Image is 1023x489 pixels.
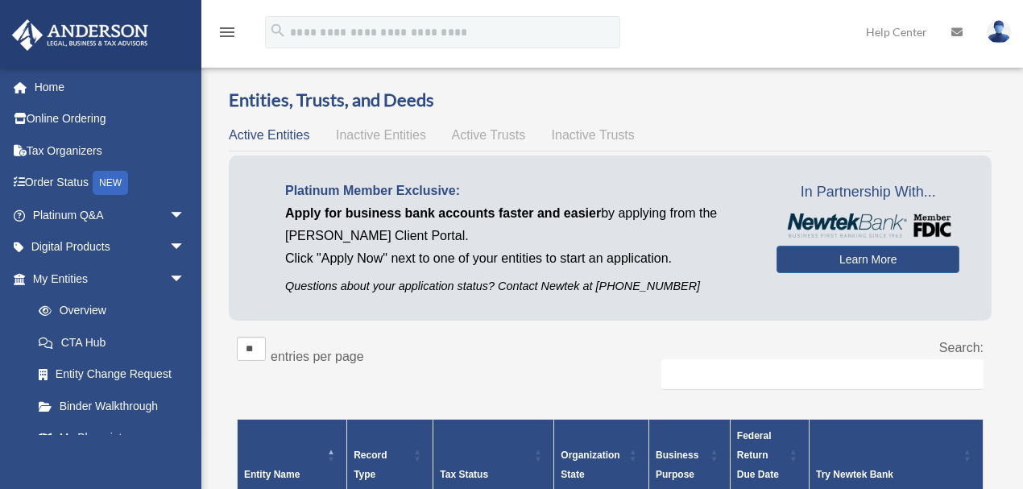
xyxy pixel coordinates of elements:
[440,469,488,480] span: Tax Status
[987,20,1011,44] img: User Pic
[23,390,201,422] a: Binder Walkthrough
[169,263,201,296] span: arrow_drop_down
[336,128,426,142] span: Inactive Entities
[217,28,237,42] a: menu
[285,202,752,247] p: by applying from the [PERSON_NAME] Client Portal.
[23,358,201,391] a: Entity Change Request
[271,350,364,363] label: entries per page
[11,199,209,231] a: Platinum Q&Aarrow_drop_down
[169,231,201,264] span: arrow_drop_down
[561,450,619,480] span: Organization State
[452,128,526,142] span: Active Trusts
[11,135,209,167] a: Tax Organizers
[169,199,201,232] span: arrow_drop_down
[217,23,237,42] i: menu
[11,231,209,263] a: Digital Productsarrow_drop_down
[11,103,209,135] a: Online Ordering
[11,167,209,200] a: Order StatusNEW
[777,180,959,205] span: In Partnership With...
[285,206,601,220] span: Apply for business bank accounts faster and easier
[7,19,153,51] img: Anderson Advisors Platinum Portal
[354,450,387,480] span: Record Type
[656,450,698,480] span: Business Purpose
[285,247,752,270] p: Click "Apply Now" next to one of your entities to start an application.
[269,22,287,39] i: search
[23,295,193,327] a: Overview
[229,88,992,113] h3: Entities, Trusts, and Deeds
[11,263,201,295] a: My Entitiesarrow_drop_down
[285,276,752,296] p: Questions about your application status? Contact Newtek at [PHONE_NUMBER]
[229,128,309,142] span: Active Entities
[552,128,635,142] span: Inactive Trusts
[23,422,201,454] a: My Blueprint
[285,180,752,202] p: Platinum Member Exclusive:
[939,341,984,354] label: Search:
[23,326,201,358] a: CTA Hub
[244,469,300,480] span: Entity Name
[785,213,951,238] img: NewtekBankLogoSM.png
[777,246,959,273] a: Learn More
[93,171,128,195] div: NEW
[737,430,779,480] span: Federal Return Due Date
[816,465,959,484] div: Try Newtek Bank
[11,71,209,103] a: Home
